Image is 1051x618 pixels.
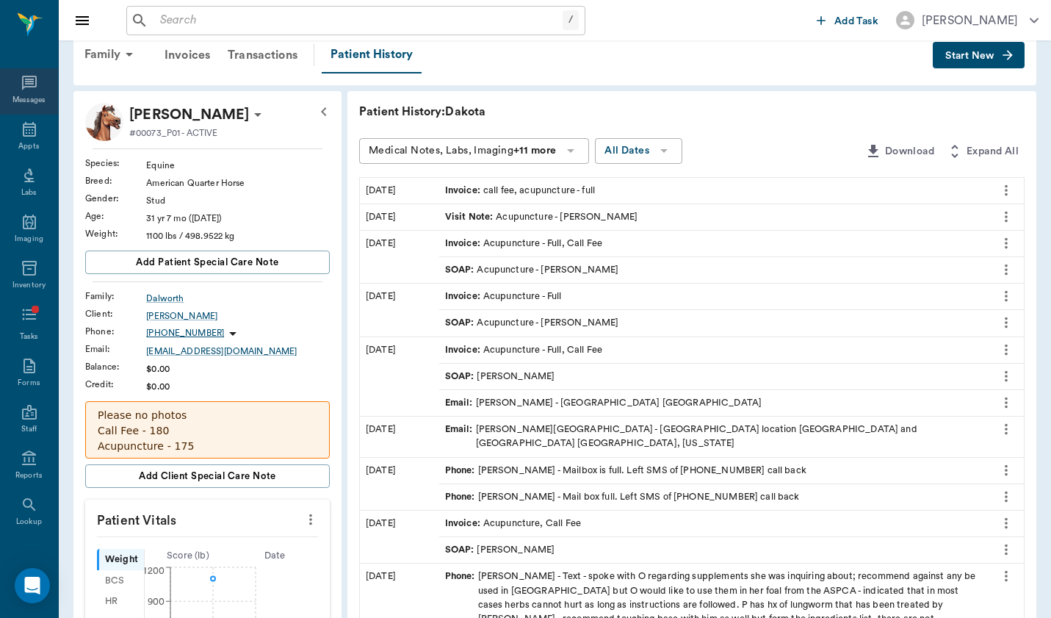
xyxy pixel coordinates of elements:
span: SOAP : [445,370,477,384]
button: All Dates [595,138,682,164]
div: Transactions [219,37,306,73]
div: Stud [146,194,330,207]
div: Messages [12,95,46,106]
div: [DATE] [360,178,439,204]
div: Acupuncture - [PERSON_NAME] [445,316,619,330]
p: [PHONE_NUMBER] [146,327,224,339]
div: Dakota Dalworth [129,103,249,126]
div: $0.00 [146,380,330,393]
a: Patient History [322,37,422,73]
button: more [994,511,1018,536]
div: Family : [85,290,146,303]
span: Phone : [445,464,478,478]
div: [DATE] [360,231,439,283]
button: more [994,390,1018,415]
div: Weight [97,549,144,570]
div: 31 yr 7 mo ([DATE]) [146,212,330,225]
a: Dalworth [146,292,330,305]
span: Add patient Special Care Note [136,254,278,270]
button: more [299,507,322,532]
button: more [994,458,1018,483]
div: Age : [85,209,146,223]
div: Family [76,37,147,72]
span: SOAP : [445,316,477,330]
div: Score ( lb ) [145,549,231,563]
button: more [994,364,1018,389]
div: Appts [18,141,39,152]
div: Acupuncture - Full [445,290,562,303]
div: Acupuncture - Full, Call Fee [445,343,602,357]
div: / [563,10,579,30]
div: Acupuncture - [PERSON_NAME] [445,263,619,277]
div: 1100 lbs / 498.9522 kg [146,229,330,242]
div: Equine [146,159,330,172]
div: [DATE] [360,458,439,510]
div: Tasks [20,331,38,342]
span: Invoice : [445,290,483,303]
span: Expand All [967,143,1019,161]
button: Add patient Special Care Note [85,251,330,274]
p: [PERSON_NAME] [129,103,249,126]
button: Close drawer [68,6,97,35]
span: Email : [445,423,476,450]
a: [EMAIL_ADDRESS][DOMAIN_NAME] [146,345,330,358]
button: more [994,178,1018,203]
p: Please no photos Call Fee - 180 Acupuncture - 175 Only available [DATE] thru [DATE] Barn location... [98,408,317,516]
tspan: 900 [147,597,164,606]
a: [PERSON_NAME] [146,309,330,323]
div: Weight : [85,227,146,240]
button: [PERSON_NAME] [884,7,1050,34]
p: Patient History: Dakota [359,103,800,121]
div: Species : [85,157,146,170]
img: Profile Image [85,103,123,141]
div: Imaging [15,234,43,245]
button: Add client Special Care Note [85,464,330,488]
div: Acupuncture - [PERSON_NAME] [445,210,638,224]
button: more [994,257,1018,282]
button: Expand All [940,138,1025,165]
span: SOAP : [445,543,477,557]
div: Forms [18,378,40,389]
span: Phone : [445,490,478,504]
div: [DATE] [360,511,439,563]
button: more [994,564,1018,589]
button: Start New [933,42,1025,69]
div: [DATE] [360,337,439,417]
button: more [994,231,1018,256]
button: more [994,337,1018,362]
div: Reports [15,470,43,481]
div: Email : [85,342,146,356]
div: Acupuncture, Call Fee [445,517,581,531]
span: Invoice : [445,184,483,198]
div: [PERSON_NAME] [445,370,555,384]
div: Lookup [16,517,42,528]
div: [DATE] [360,284,439,336]
p: #00073_P01 - ACTIVE [129,126,217,140]
div: HR [97,592,144,613]
div: Balance : [85,360,146,373]
div: [DATE] [360,204,439,230]
div: Open Intercom Messenger [15,568,50,603]
button: more [994,284,1018,309]
div: BCS [97,570,144,592]
input: Search [154,10,563,31]
div: [PERSON_NAME] - Mail box full. Left SMS of [PHONE_NUMBER] call back [445,490,800,504]
div: [DATE] [360,417,439,456]
button: more [994,484,1018,509]
b: +11 more [513,145,556,156]
button: more [994,310,1018,335]
div: Client : [85,307,146,320]
button: more [994,537,1018,562]
span: SOAP : [445,263,477,277]
div: Invoices [156,37,219,73]
p: Patient Vitals [85,500,330,536]
div: American Quarter Horse [146,176,330,190]
div: $0.00 [146,362,330,376]
div: [PERSON_NAME][GEOGRAPHIC_DATA] - [GEOGRAPHIC_DATA] location [GEOGRAPHIC_DATA] and [GEOGRAPHIC_DAT... [445,423,982,450]
div: Medical Notes, Labs, Imaging [369,142,556,160]
div: Inventory [12,280,46,291]
button: more [994,417,1018,442]
span: Add client Special Care Note [139,468,276,484]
